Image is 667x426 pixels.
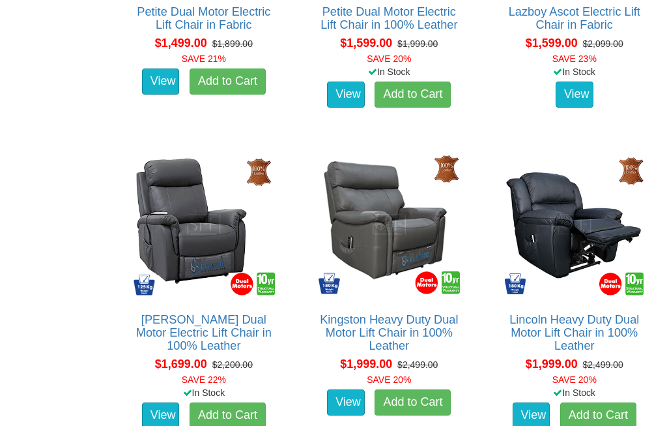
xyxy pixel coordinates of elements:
span: $1,599.00 [526,37,578,50]
div: In Stock [304,65,474,78]
a: Lincoln Heavy Duty Dual Motor Lift Chair in 100% Leather [509,313,639,352]
span: $1,999.00 [526,358,578,371]
del: $2,099.00 [583,38,623,49]
a: Add to Cart [375,389,451,416]
font: SAVE 20% [367,374,411,385]
font: SAVE 20% [367,53,411,64]
del: $2,200.00 [212,359,253,370]
a: Petite Dual Motor Electric Lift Chair in 100% Leather [320,5,457,31]
a: Lazboy Ascot Electric Lift Chair in Fabric [509,5,640,31]
del: $2,499.00 [583,359,623,370]
font: SAVE 23% [552,53,597,64]
a: View [327,82,365,108]
img: Lincoln Heavy Duty Dual Motor Lift Chair in 100% Leather [499,149,650,300]
font: SAVE 22% [182,374,226,385]
a: View [142,68,180,95]
a: Add to Cart [375,82,451,108]
span: $1,699.00 [155,358,207,371]
a: Kingston Heavy Duty Dual Motor Lift Chair in 100% Leather [320,313,458,352]
a: View [556,82,593,108]
a: [PERSON_NAME] Dual Motor Electric Lift Chair in 100% Leather [136,313,272,352]
span: $1,499.00 [155,37,207,50]
div: In Stock [489,65,660,78]
div: In Stock [489,386,660,399]
font: SAVE 20% [552,374,597,385]
img: Dalton Dual Motor Electric Lift Chair in 100% Leather [128,149,279,300]
a: View [327,389,365,416]
a: Petite Dual Motor Electric Lift Chair in Fabric [137,5,270,31]
del: $1,899.00 [212,38,253,49]
font: SAVE 21% [182,53,226,64]
del: $1,999.00 [397,38,438,49]
a: Add to Cart [190,68,266,95]
span: $1,999.00 [340,358,392,371]
del: $2,499.00 [397,359,438,370]
div: In Stock [119,386,289,399]
img: Kingston Heavy Duty Dual Motor Lift Chair in 100% Leather [313,149,464,300]
span: $1,599.00 [340,37,392,50]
